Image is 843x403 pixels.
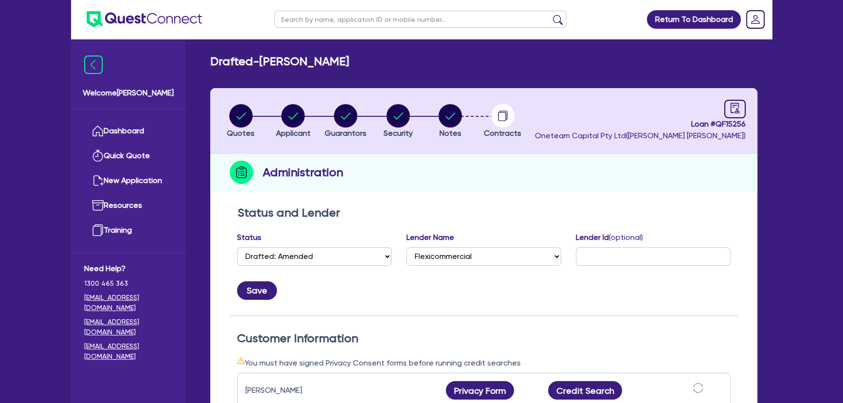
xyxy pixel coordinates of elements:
[92,150,104,162] img: quick-quote
[84,168,172,193] a: New Application
[440,128,461,138] span: Notes
[324,104,367,140] button: Guarantors
[238,206,730,220] h2: Status and Lender
[237,232,261,243] label: Status
[325,128,367,138] span: Guarantors
[483,104,522,140] button: Contracts
[84,317,172,337] a: [EMAIL_ADDRESS][DOMAIN_NAME]
[92,200,104,211] img: resources
[384,128,413,138] span: Security
[276,128,311,138] span: Applicant
[446,381,514,400] button: Privacy Form
[84,263,172,275] span: Need Help?
[609,233,643,242] span: (optional)
[84,341,172,362] a: [EMAIL_ADDRESS][DOMAIN_NAME]
[535,131,746,140] span: Oneteam Capital Pty Ltd ( [PERSON_NAME] [PERSON_NAME] )
[227,128,255,138] span: Quotes
[263,164,343,181] h2: Administration
[237,357,245,365] span: warning
[724,100,746,118] a: audit
[535,118,746,130] span: Loan # QF15256
[690,382,706,399] button: sync
[92,175,104,186] img: new-application
[237,281,277,300] button: Save
[230,161,253,184] img: step-icon
[84,144,172,168] a: Quick Quote
[92,224,104,236] img: training
[693,383,703,393] span: sync
[237,357,731,369] div: You must have signed Privacy Consent forms before running credit searches
[730,103,740,113] span: audit
[84,293,172,313] a: [EMAIL_ADDRESS][DOMAIN_NAME]
[237,331,731,346] h2: Customer Information
[84,193,172,218] a: Resources
[245,385,367,396] div: [PERSON_NAME]
[210,55,349,69] h2: Drafted - [PERSON_NAME]
[438,104,462,140] button: Notes
[383,104,413,140] button: Security
[576,232,643,243] label: Lender Id
[647,10,741,29] a: Return To Dashboard
[84,119,172,144] a: Dashboard
[548,381,622,400] button: Credit Search
[84,55,103,74] img: icon-menu-close
[743,7,768,32] a: Dropdown toggle
[275,11,567,28] input: Search by name, application ID or mobile number...
[226,104,255,140] button: Quotes
[84,218,172,243] a: Training
[87,11,202,27] img: quest-connect-logo-blue
[84,278,172,289] span: 1300 465 363
[275,104,311,140] button: Applicant
[484,128,521,138] span: Contracts
[83,87,174,99] span: Welcome [PERSON_NAME]
[406,232,454,243] label: Lender Name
